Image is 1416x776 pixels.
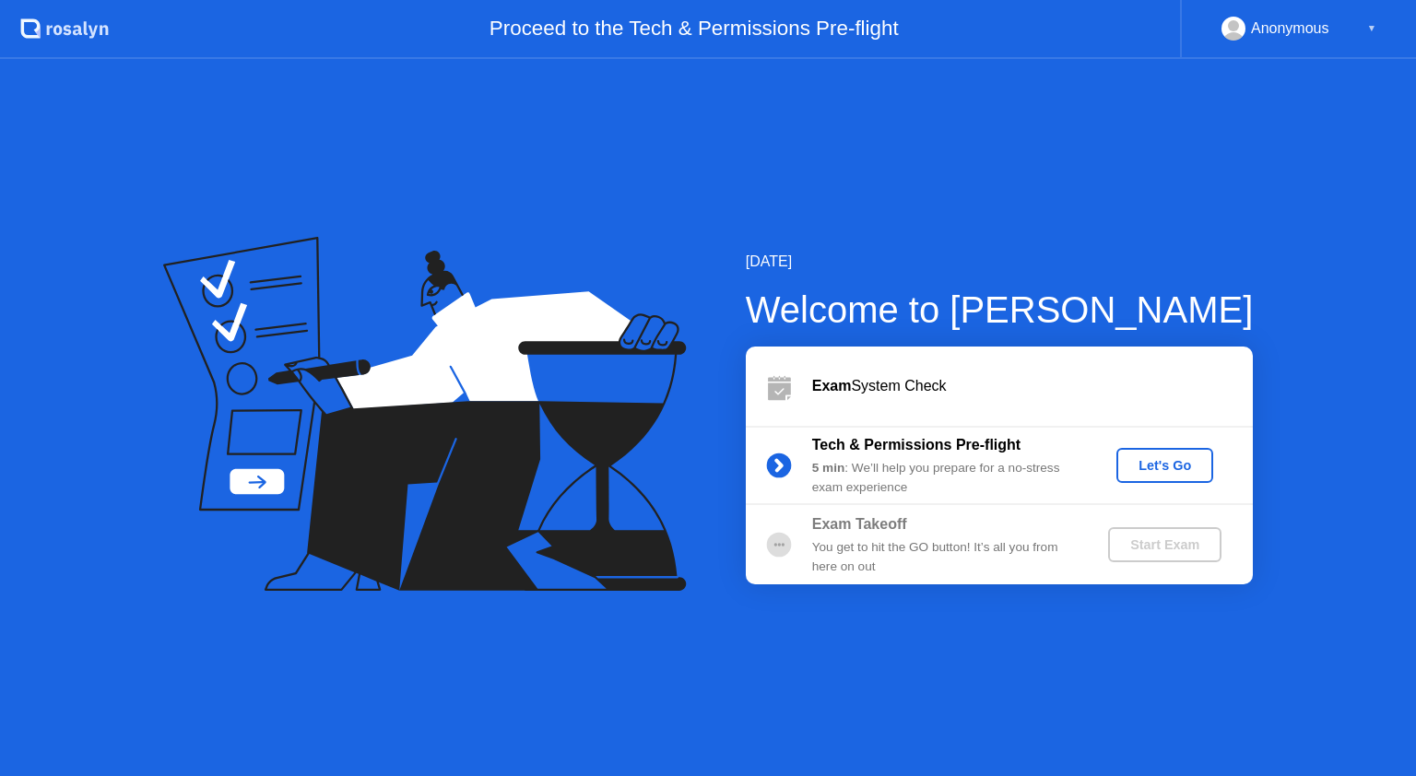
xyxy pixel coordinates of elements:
[1124,458,1206,473] div: Let's Go
[812,516,907,532] b: Exam Takeoff
[746,282,1254,337] div: Welcome to [PERSON_NAME]
[746,251,1254,273] div: [DATE]
[1108,527,1221,562] button: Start Exam
[812,437,1021,453] b: Tech & Permissions Pre-flight
[812,461,845,475] b: 5 min
[1116,448,1213,483] button: Let's Go
[812,538,1078,576] div: You get to hit the GO button! It’s all you from here on out
[812,375,1253,397] div: System Check
[1115,537,1214,552] div: Start Exam
[812,459,1078,497] div: : We’ll help you prepare for a no-stress exam experience
[812,378,852,394] b: Exam
[1251,17,1329,41] div: Anonymous
[1367,17,1376,41] div: ▼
